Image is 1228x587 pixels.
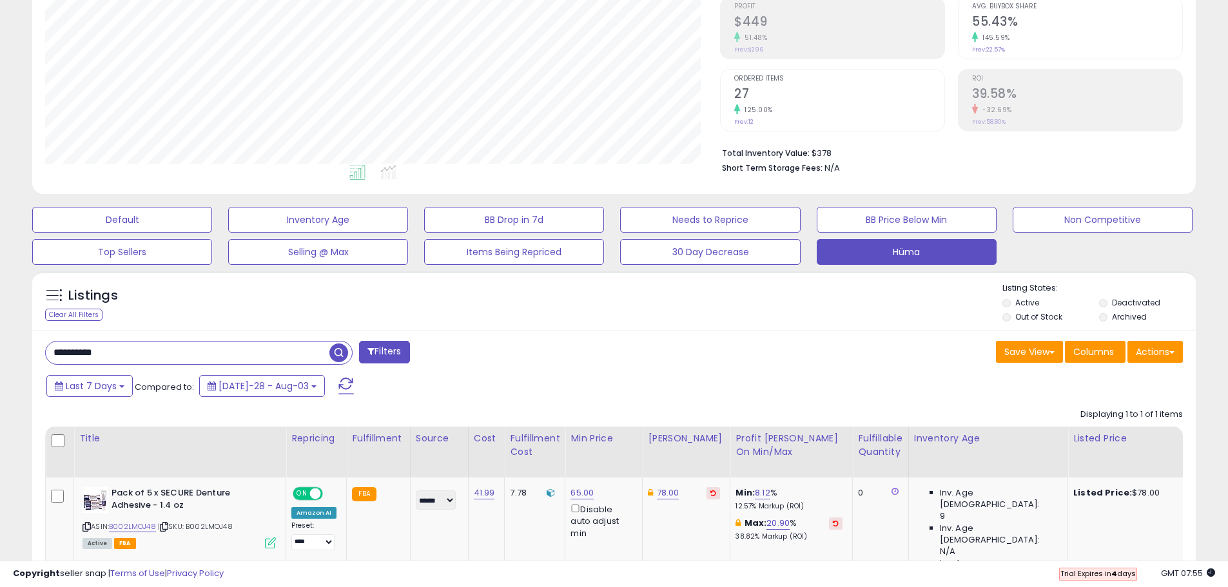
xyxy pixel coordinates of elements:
span: N/A [824,162,840,174]
button: Filters [359,341,409,363]
div: 0 [858,487,898,499]
img: 51HUT-x0GOL._SL40_.jpg [83,487,108,513]
th: CSV column name: cust_attr_1_Source [410,427,468,477]
span: Inv. Age [DEMOGRAPHIC_DATA]: [940,557,1058,581]
small: FBA [352,487,376,501]
span: [DATE]-28 - Aug-03 [219,380,309,392]
div: Fulfillment Cost [510,432,560,459]
small: Prev: 12 [734,118,754,126]
strong: Copyright [13,567,60,579]
button: BB Drop in 7d [424,207,604,233]
span: All listings currently available for purchase on Amazon [83,538,112,549]
span: Compared to: [135,381,194,393]
b: Max: [745,517,767,529]
a: 78.00 [657,486,679,499]
label: Archived [1112,311,1147,322]
label: Active [1015,297,1039,308]
b: Min: [736,486,755,499]
h2: $449 [734,14,944,32]
div: $78.00 [1073,487,1180,499]
button: 30 Day Decrease [620,239,800,265]
span: FBA [114,538,136,549]
div: Fulfillable Quantity [858,432,902,459]
span: Inv. Age [DEMOGRAPHIC_DATA]: [940,523,1058,546]
div: Displaying 1 to 1 of 1 items [1080,409,1183,421]
div: Cost [474,432,500,445]
span: ROI [972,75,1182,82]
span: Avg. Buybox Share [972,3,1182,10]
label: Out of Stock [1015,311,1062,322]
div: Repricing [291,432,341,445]
button: Needs to Reprice [620,207,800,233]
th: The percentage added to the cost of goods (COGS) that forms the calculator for Min & Max prices. [730,427,853,477]
button: [DATE]-28 - Aug-03 [199,375,325,397]
div: Title [79,432,280,445]
div: Source [416,432,463,445]
span: Ordered Items [734,75,944,82]
span: Last 7 Days [66,380,117,392]
div: Min Price [570,432,637,445]
small: 51.48% [740,33,767,43]
a: B002LMOJ48 [109,521,156,532]
div: 7.78 [510,487,555,499]
a: 41.99 [474,486,495,499]
b: 4 [1111,568,1117,579]
a: 20.90 [766,517,790,530]
b: Listed Price: [1073,486,1132,499]
h5: Listings [68,287,118,305]
h2: 27 [734,86,944,104]
button: Inventory Age [228,207,408,233]
span: OFF [321,488,342,499]
button: Actions [1127,341,1183,363]
small: -32.69% [978,105,1012,115]
div: Fulfillment [352,432,404,445]
button: BB Price Below Min [817,207,997,233]
span: Profit [734,3,944,10]
span: | SKU: B002LMOJ48 [158,521,233,532]
p: 38.82% Markup (ROI) [736,532,843,541]
b: Total Inventory Value: [722,148,810,159]
button: Save View [996,341,1063,363]
button: Non Competitive [1013,207,1193,233]
span: Columns [1073,345,1114,358]
div: % [736,487,843,511]
span: ON [294,488,310,499]
p: Listing States: [1002,282,1196,294]
div: [PERSON_NAME] [648,432,725,445]
b: Pack of 5 x SECURE Denture Adhesive - 1.4 oz [112,487,268,514]
a: Terms of Use [110,567,165,579]
div: Preset: [291,521,336,550]
h2: 39.58% [972,86,1182,104]
button: Default [32,207,212,233]
div: seller snap | | [13,568,224,580]
span: 2025-08-11 07:55 GMT [1161,567,1215,579]
small: 145.59% [978,33,1010,43]
button: Hüma [817,239,997,265]
button: Columns [1065,341,1126,363]
div: Inventory Age [914,432,1062,445]
a: 8.12 [755,486,770,499]
small: Prev: 58.80% [972,118,1006,126]
small: Prev: $296 [734,46,763,53]
span: Inv. Age [DEMOGRAPHIC_DATA]: [940,487,1058,510]
span: Trial Expires in days [1060,568,1136,579]
h2: 55.43% [972,14,1182,32]
div: ASIN: [83,487,276,547]
span: N/A [940,546,955,557]
a: Privacy Policy [167,567,224,579]
div: Clear All Filters [45,309,102,321]
b: Short Term Storage Fees: [722,162,823,173]
button: Items Being Repriced [424,239,604,265]
div: Profit [PERSON_NAME] on Min/Max [736,432,847,459]
li: $378 [722,144,1173,160]
div: Listed Price [1073,432,1185,445]
button: Top Sellers [32,239,212,265]
label: Deactivated [1112,297,1160,308]
a: 65.00 [570,486,594,499]
small: 125.00% [740,105,773,115]
button: Last 7 Days [46,375,133,397]
div: % [736,517,843,541]
p: 12.57% Markup (ROI) [736,502,843,511]
span: 9 [940,510,945,522]
div: Disable auto adjust min [570,502,632,539]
